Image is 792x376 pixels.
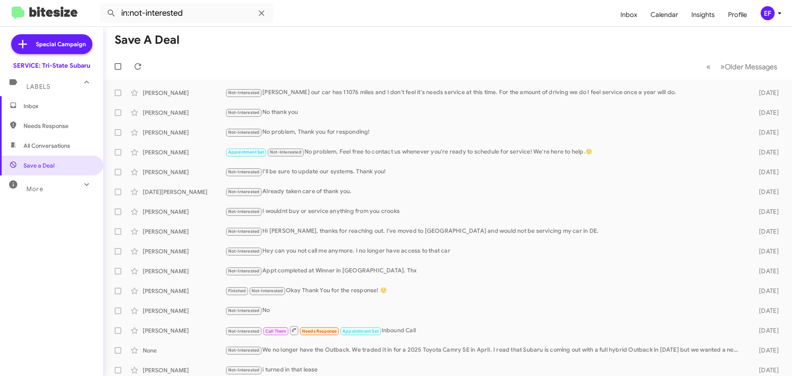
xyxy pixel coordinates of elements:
[143,128,225,137] div: [PERSON_NAME]
[228,248,260,254] span: Not-Interested
[143,326,225,335] div: [PERSON_NAME]
[228,348,260,353] span: Not-Interested
[228,288,246,293] span: Finished
[720,61,725,72] span: »
[746,188,785,196] div: [DATE]
[252,288,283,293] span: Not-Interested
[685,3,721,27] a: Insights
[225,88,746,97] div: [PERSON_NAME] our car has 11076 miles and I don't feel it's needs service at this time. For the a...
[100,3,273,23] input: Search
[228,90,260,95] span: Not-Interested
[228,329,260,334] span: Not-Interested
[228,169,260,175] span: Not-Interested
[761,6,775,20] div: EF
[746,109,785,117] div: [DATE]
[746,128,785,137] div: [DATE]
[225,246,746,256] div: Hey can you not call me anymore. I no longer have access to that car
[225,167,746,177] div: I'll be sure to update our systems. Thank you!
[746,89,785,97] div: [DATE]
[115,33,179,47] h1: Save a Deal
[225,108,746,117] div: No thank you
[614,3,644,27] a: Inbox
[143,247,225,255] div: [PERSON_NAME]
[225,128,746,137] div: No problem, Thank you for responding!
[746,287,785,295] div: [DATE]
[143,267,225,275] div: [PERSON_NAME]
[228,110,260,115] span: Not-Interested
[143,366,225,374] div: [PERSON_NAME]
[746,208,785,216] div: [DATE]
[302,329,337,334] span: Needs Response
[746,307,785,315] div: [DATE]
[225,325,746,336] div: Inbound Call
[143,287,225,295] div: [PERSON_NAME]
[228,308,260,313] span: Not-Interested
[715,58,782,75] button: Next
[754,6,783,20] button: EF
[143,346,225,355] div: None
[721,3,754,27] a: Profile
[746,148,785,156] div: [DATE]
[143,109,225,117] div: [PERSON_NAME]
[746,247,785,255] div: [DATE]
[746,267,785,275] div: [DATE]
[26,83,50,90] span: Labels
[24,122,94,130] span: Needs Response
[143,208,225,216] div: [PERSON_NAME]
[265,329,287,334] span: Call Them
[706,61,711,72] span: «
[228,229,260,234] span: Not-Interested
[702,58,782,75] nav: Page navigation example
[225,365,746,375] div: i turned in that lease
[746,366,785,374] div: [DATE]
[11,34,92,54] a: Special Campaign
[225,286,746,296] div: Okay Thank You for the response! 🙂
[143,307,225,315] div: [PERSON_NAME]
[228,209,260,214] span: Not-Interested
[644,3,685,27] a: Calendar
[24,102,94,110] span: Inbox
[725,62,777,71] span: Older Messages
[26,185,43,193] span: More
[13,61,90,70] div: SERVICE: Tri-State Subaru
[228,130,260,135] span: Not-Interested
[143,188,225,196] div: [DATE][PERSON_NAME]
[143,227,225,236] div: [PERSON_NAME]
[143,168,225,176] div: [PERSON_NAME]
[228,149,264,155] span: Appointment Set
[228,189,260,194] span: Not-Interested
[225,207,746,216] div: I wouldnt buy or service anything from you crooks
[225,147,746,157] div: No problem, Feel free to contact us whenever you're ready to schedule for service! We're here to ...
[143,89,225,97] div: [PERSON_NAME]
[746,326,785,335] div: [DATE]
[342,329,379,334] span: Appointment Set
[746,168,785,176] div: [DATE]
[701,58,716,75] button: Previous
[746,346,785,355] div: [DATE]
[225,187,746,196] div: Already taken care of thank you.
[270,149,302,155] span: Not-Interested
[36,40,86,48] span: Special Campaign
[225,227,746,236] div: Hi [PERSON_NAME], thanks for reaching out. I've moved to [GEOGRAPHIC_DATA] and would not be servi...
[143,148,225,156] div: [PERSON_NAME]
[225,306,746,315] div: No
[225,266,746,276] div: Appt completed at Winner in [GEOGRAPHIC_DATA]. Thx
[228,268,260,274] span: Not-Interested
[24,161,54,170] span: Save a Deal
[24,142,70,150] span: All Conversations
[225,345,746,355] div: We no longer have the Outback. We traded it in for a 2025 Toyota Camry SE in ApriI. I read that S...
[746,227,785,236] div: [DATE]
[228,367,260,373] span: Not-Interested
